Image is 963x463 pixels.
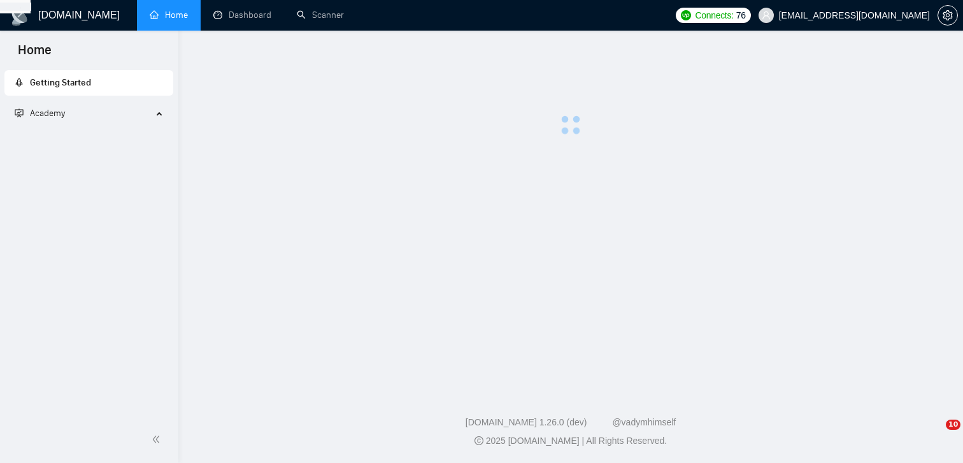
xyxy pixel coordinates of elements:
[8,41,62,68] span: Home
[4,70,173,96] li: Getting Started
[189,434,953,448] div: 2025 [DOMAIN_NAME] | All Rights Reserved.
[938,10,958,20] a: setting
[152,433,164,446] span: double-left
[938,10,957,20] span: setting
[30,108,65,119] span: Academy
[612,417,676,427] a: @vadymhimself
[15,78,24,87] span: rocket
[946,420,960,430] span: 10
[297,10,344,20] a: searchScanner
[10,6,31,26] img: logo
[30,77,91,88] span: Getting Started
[681,10,691,20] img: upwork-logo.png
[920,420,950,450] iframe: Intercom live chat
[762,11,771,20] span: user
[474,436,483,445] span: copyright
[736,8,746,22] span: 76
[15,108,65,119] span: Academy
[15,108,24,117] span: fund-projection-screen
[150,10,188,20] a: homeHome
[466,417,587,427] a: [DOMAIN_NAME] 1.26.0 (dev)
[938,5,958,26] button: setting
[695,8,733,22] span: Connects:
[213,10,271,20] a: dashboardDashboard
